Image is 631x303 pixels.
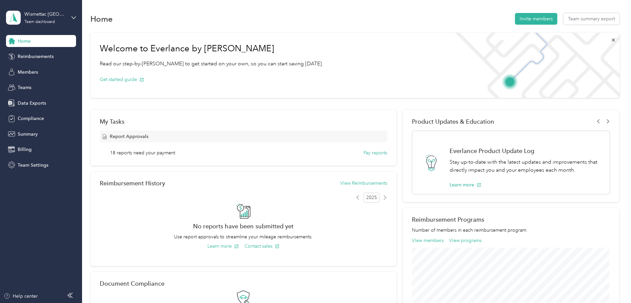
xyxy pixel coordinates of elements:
[24,20,55,24] div: Team dashboard
[340,180,387,187] button: View Reimbursements
[100,233,387,240] p: Use report approvals to streamline your mileage reimbursements.
[18,115,44,122] span: Compliance
[18,131,38,138] span: Summary
[24,11,66,18] div: Wismettac [GEOGRAPHIC_DATA]
[448,33,619,98] img: Welcome to everlance
[18,146,32,153] span: Billing
[450,158,603,174] p: Stay up-to-date with the latest updates and improvements that directly impact you and your employ...
[450,147,603,154] h1: Everlance Product Update Log
[18,69,38,76] span: Members
[4,293,38,300] button: Help center
[244,243,279,250] button: Contact sales
[412,227,610,234] p: Number of members in each reimbursement program.
[100,60,323,68] p: Read our step-by-[PERSON_NAME] to get started on your own, so you can start saving [DATE].
[18,100,46,107] span: Data Exports
[594,266,631,303] iframe: Everlance-gr Chat Button Frame
[412,237,444,244] button: View members
[364,149,387,156] button: Pay reports
[18,53,54,60] span: Reimbursements
[18,84,31,91] span: Teams
[100,223,387,230] h2: No reports have been submitted yet
[100,180,165,187] h2: Reimbursement History
[364,193,380,203] span: 2025
[450,181,481,188] button: Learn more
[18,162,48,169] span: Team Settings
[110,149,175,156] span: 18 reports need your payment
[412,118,494,125] span: Product Updates & Education
[412,216,610,223] h2: Reimbursement Programs
[110,133,148,140] span: Report Approvals
[563,13,620,25] button: Team summary export
[100,280,164,287] h2: Document Compliance
[449,237,482,244] button: View programs
[100,76,144,83] button: Get started guide
[207,243,239,250] button: Learn more
[515,13,557,25] button: Invite members
[100,43,323,54] h1: Welcome to Everlance by [PERSON_NAME]
[100,118,387,125] div: My Tasks
[18,38,31,45] span: Home
[90,15,113,22] h1: Home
